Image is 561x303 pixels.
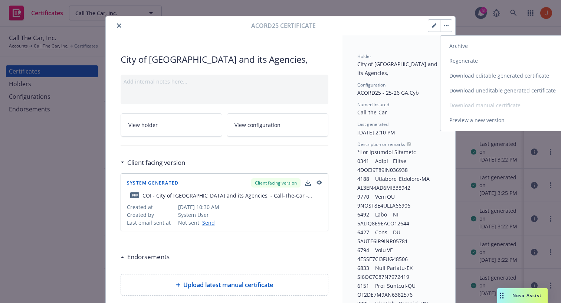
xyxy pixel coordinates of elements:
span: Named insured [357,101,389,108]
a: View configuration [227,113,328,137]
span: Nova Assist [512,292,542,299]
div: Drag to move [497,288,506,303]
div: Client facing version [121,158,185,167]
a: Send [199,219,215,227]
h3: Client facing version [127,158,185,167]
span: [DATE] 10:30 AM [178,203,322,211]
span: Acord25 certificate [251,21,316,30]
span: Not sent [178,219,199,227]
a: View holder [121,113,222,137]
button: Nova Assist [497,288,548,303]
div: COI - City of [GEOGRAPHIC_DATA] and its Agencies, - Call-The-Car - fillable.pdf [142,192,322,199]
span: View holder [128,121,158,129]
div: Client facing version [251,178,301,188]
span: System User [178,211,322,219]
span: Description or remarks [357,141,405,147]
div: Endorsements [121,252,170,262]
h3: Endorsements [127,252,170,262]
span: Holder [357,53,371,59]
span: Last generated [357,121,388,127]
div: Upload latest manual certificate [121,274,328,296]
span: Upload latest manual certificate [183,280,273,289]
span: City of [GEOGRAPHIC_DATA] and its Agencies, [121,53,328,66]
span: Add internal notes here... [124,78,187,85]
button: close [115,21,124,30]
span: Created at [127,203,175,211]
span: ACORD25 - 25-26 GA,Cyb [357,89,419,96]
span: pdf [130,192,139,198]
span: Configuration [357,82,386,88]
span: [DATE] 2:10 PM [357,129,395,136]
span: Last email sent at [127,219,175,227]
span: View configuration [234,121,280,129]
span: Call-the-Car [357,109,387,116]
span: Created by [127,211,175,219]
span: System Generated [127,181,178,185]
span: City of [GEOGRAPHIC_DATA] and its Agencies, [357,61,439,76]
